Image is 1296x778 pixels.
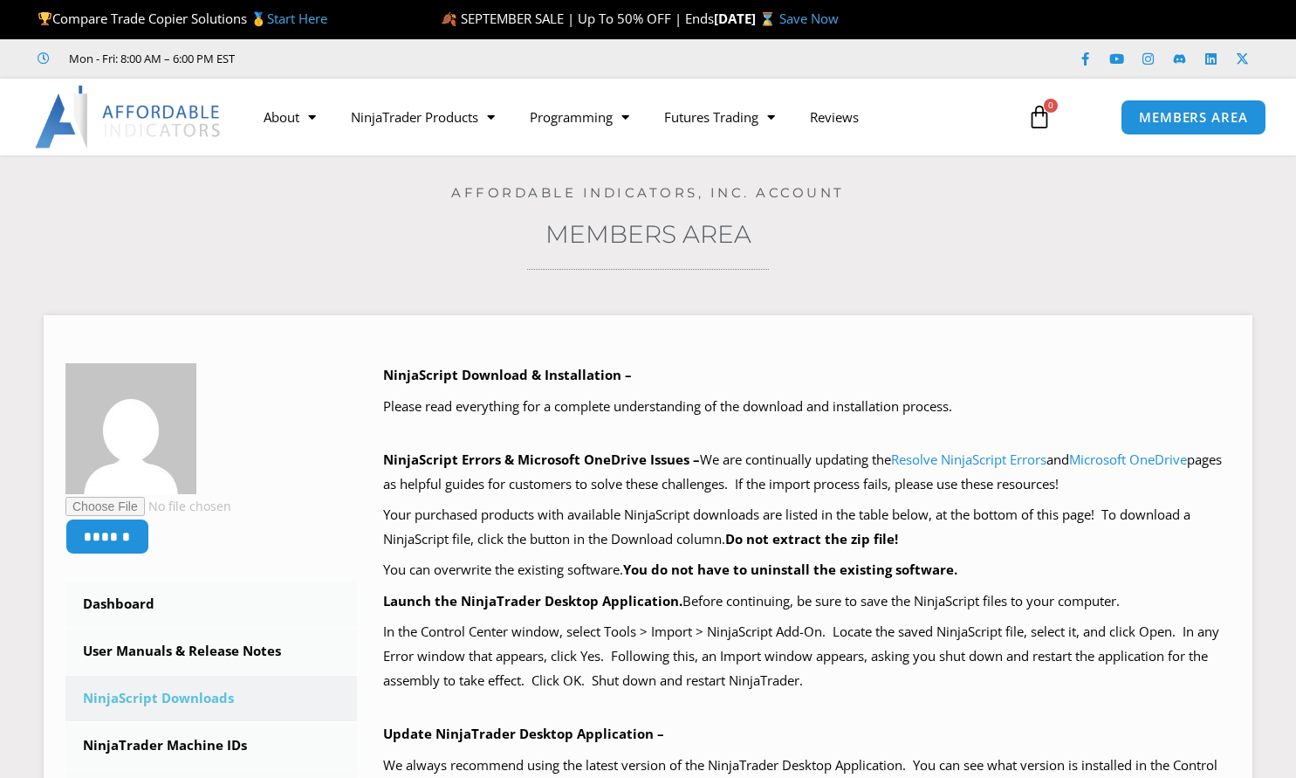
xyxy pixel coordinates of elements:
a: Microsoft OneDrive [1069,451,1187,468]
a: NinjaTrader Machine IDs [65,723,357,768]
b: You do not have to uninstall the existing software. [623,561,957,578]
b: NinjaScript Errors & Microsoft OneDrive Issues – [383,451,700,468]
p: Please read everything for a complete understanding of the download and installation process. [383,395,1231,419]
a: Dashboard [65,582,357,627]
span: 🍂 SEPTEMBER SALE | Up To 50% OFF | Ends [441,10,714,27]
a: Resolve NinjaScript Errors [891,451,1046,468]
b: Update NinjaTrader Desktop Application – [383,725,664,742]
a: Start Here [267,10,327,27]
a: 0 [1001,92,1078,142]
b: Launch the NinjaTrader Desktop Application. [383,592,682,609]
a: Affordable Indicators, Inc. Account [451,184,845,201]
p: Before continuing, be sure to save the NinjaScript files to your computer. [383,589,1231,614]
b: NinjaScript Download & Installation – [383,366,632,383]
p: We are continually updating the and pages as helpful guides for customers to solve these challeng... [383,448,1231,497]
a: Futures Trading [647,97,792,137]
a: Programming [512,97,647,137]
a: NinjaScript Downloads [65,676,357,721]
nav: Menu [246,97,1011,137]
img: e6ddbbba620d5ad567d54af8bdc9262d4e19e120b0482c5772bc24d185451112 [65,363,196,494]
a: About [246,97,333,137]
p: You can overwrite the existing software. [383,558,1231,582]
b: Do not extract the zip file! [725,530,898,547]
span: Compare Trade Copier Solutions 🥇 [38,10,327,27]
span: Mon - Fri: 8:00 AM – 6:00 PM EST [65,48,235,69]
a: Members Area [545,219,751,249]
iframe: Customer reviews powered by Trustpilot [259,50,521,67]
img: LogoAI | Affordable Indicators – NinjaTrader [35,86,223,148]
p: In the Control Center window, select Tools > Import > NinjaScript Add-On. Locate the saved NinjaS... [383,620,1231,693]
a: Save Now [779,10,839,27]
span: MEMBERS AREA [1139,111,1248,124]
a: User Manuals & Release Notes [65,629,357,674]
p: Your purchased products with available NinjaScript downloads are listed in the table below, at th... [383,503,1231,552]
span: 0 [1044,99,1058,113]
strong: [DATE] ⌛ [714,10,779,27]
img: 🏆 [38,12,51,25]
a: MEMBERS AREA [1121,100,1266,135]
a: NinjaTrader Products [333,97,512,137]
a: Reviews [792,97,876,137]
